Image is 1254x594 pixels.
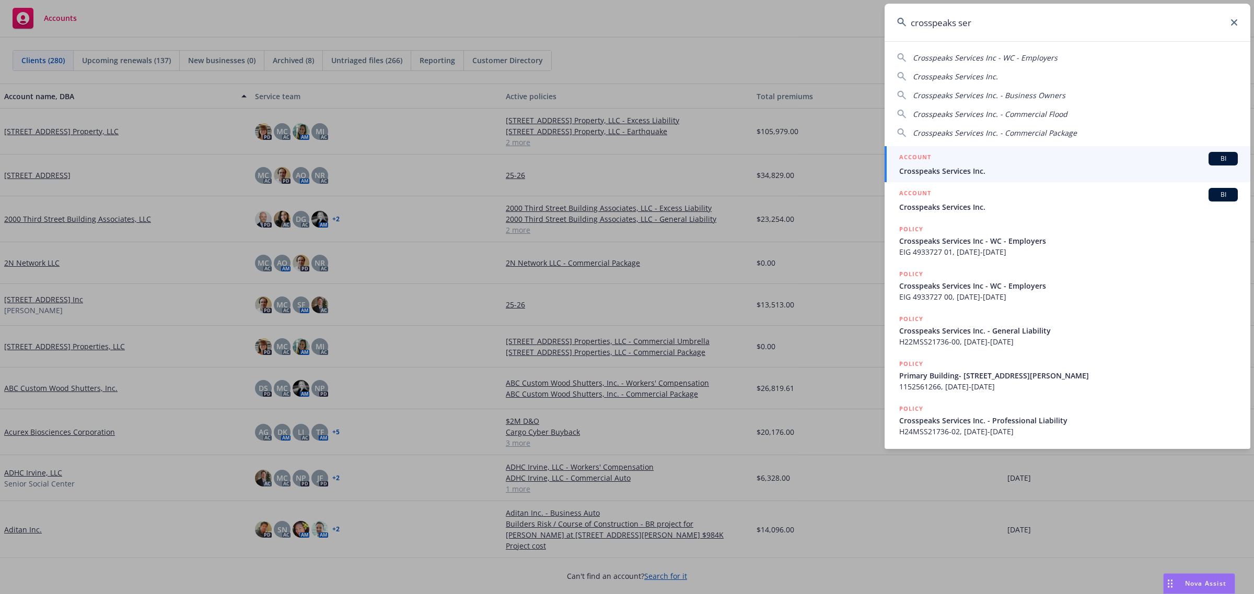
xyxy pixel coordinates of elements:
[1213,190,1234,199] span: BI
[899,224,923,234] h5: POLICY
[1164,574,1177,593] div: Drag to move
[899,325,1238,336] span: Crosspeaks Services Inc. - General Liability
[1163,573,1235,594] button: Nova Assist
[1213,154,1234,163] span: BI
[885,146,1250,182] a: ACCOUNTBICrosspeaks Services Inc.
[899,381,1238,392] span: 1152561266, [DATE]-[DATE]
[899,403,923,414] h5: POLICY
[899,235,1238,246] span: Crosspeaks Services Inc - WC - Employers
[913,72,998,81] span: Crosspeaks Services Inc.
[899,291,1238,302] span: EIG 4933727 00, [DATE]-[DATE]
[899,152,931,164] h5: ACCOUNT
[885,398,1250,443] a: POLICYCrosspeaks Services Inc. - Professional LiabilityH24MSS21736-02, [DATE]-[DATE]
[899,415,1238,426] span: Crosspeaks Services Inc. - Professional Liability
[899,201,1238,212] span: Crosspeaks Services Inc.
[899,336,1238,347] span: H22MSS21736-00, [DATE]-[DATE]
[899,359,923,369] h5: POLICY
[899,426,1238,437] span: H24MSS21736-02, [DATE]-[DATE]
[913,53,1058,63] span: Crosspeaks Services Inc - WC - Employers
[885,263,1250,308] a: POLICYCrosspeaks Services Inc - WC - EmployersEIG 4933727 00, [DATE]-[DATE]
[885,308,1250,353] a: POLICYCrosspeaks Services Inc. - General LiabilityH22MSS21736-00, [DATE]-[DATE]
[913,90,1065,100] span: Crosspeaks Services Inc. - Business Owners
[899,165,1238,176] span: Crosspeaks Services Inc.
[899,269,923,279] h5: POLICY
[885,182,1250,218] a: ACCOUNTBICrosspeaks Services Inc.
[913,128,1077,138] span: Crosspeaks Services Inc. - Commercial Package
[885,4,1250,41] input: Search...
[899,280,1238,291] span: Crosspeaks Services Inc - WC - Employers
[1185,579,1226,588] span: Nova Assist
[899,314,923,324] h5: POLICY
[899,188,931,200] h5: ACCOUNT
[899,246,1238,257] span: EIG 4933727 01, [DATE]-[DATE]
[885,353,1250,398] a: POLICYPrimary Building- [STREET_ADDRESS][PERSON_NAME]1152561266, [DATE]-[DATE]
[913,109,1067,119] span: Crosspeaks Services Inc. - Commercial Flood
[885,218,1250,263] a: POLICYCrosspeaks Services Inc - WC - EmployersEIG 4933727 01, [DATE]-[DATE]
[899,370,1238,381] span: Primary Building- [STREET_ADDRESS][PERSON_NAME]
